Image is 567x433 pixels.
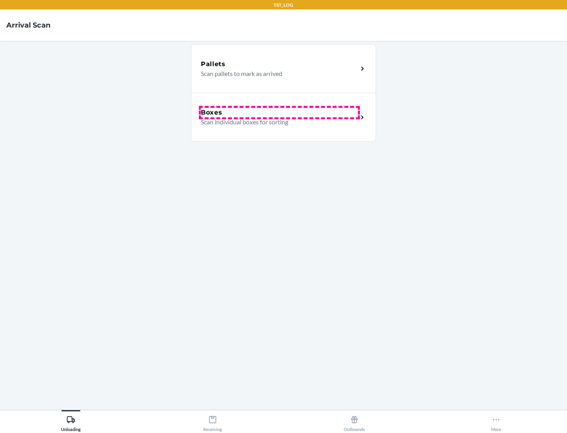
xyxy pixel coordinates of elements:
[201,69,352,78] p: Scan pallets to mark as arrived
[425,410,567,432] button: More
[61,412,81,432] div: Unloading
[344,412,365,432] div: Outbounds
[201,59,226,69] h5: Pallets
[191,93,376,142] a: BoxesScan individual boxes for sorting
[274,2,293,9] p: TST_LOG
[201,108,222,117] h5: Boxes
[203,412,222,432] div: Receiving
[491,412,501,432] div: More
[201,117,352,127] p: Scan individual boxes for sorting
[283,410,425,432] button: Outbounds
[6,20,50,30] h4: Arrival Scan
[142,410,283,432] button: Receiving
[191,44,376,93] a: PalletsScan pallets to mark as arrived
